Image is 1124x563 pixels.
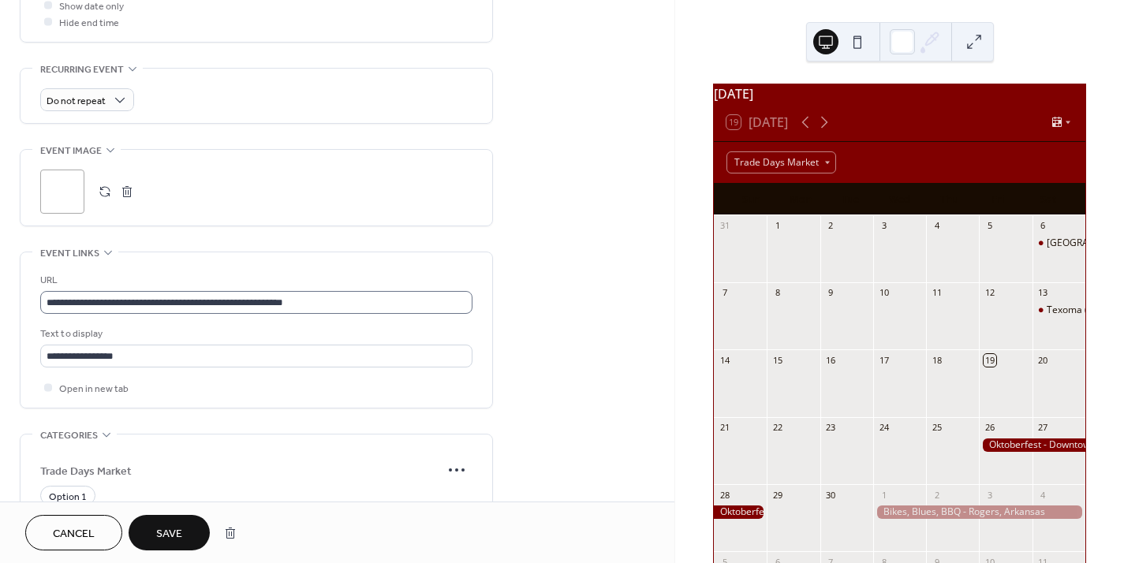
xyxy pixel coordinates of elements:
div: 3 [984,489,995,501]
div: 1 [771,220,783,232]
div: Fri [974,184,1024,215]
div: 31 [719,220,730,232]
div: 27 [1037,422,1049,434]
span: Recurring event [40,62,124,78]
div: 28 [719,489,730,501]
div: 6 [1037,220,1049,232]
div: 12 [984,287,995,299]
span: Event image [40,143,102,159]
div: 26 [984,422,995,434]
span: Do not repeat [47,92,106,110]
div: 21 [719,422,730,434]
div: 10 [878,287,890,299]
div: 13 [1037,287,1049,299]
div: 15 [771,354,783,366]
div: 17 [878,354,890,366]
div: Thu [924,184,974,215]
span: Trade Days Market [40,463,441,479]
div: 1 [878,489,890,501]
div: 23 [825,422,837,434]
button: Cancel [25,515,122,550]
span: Hide end time [59,15,119,32]
div: ; [40,170,84,214]
div: Tue [825,184,875,215]
span: Option 1 [49,489,87,505]
div: Bikes, Blues, BBQ - Rogers, Arkansas [873,505,1085,519]
div: 9 [825,287,837,299]
div: URL [40,272,469,289]
span: Open in new tab [59,381,129,397]
div: 3 [878,220,890,232]
div: Wed [875,184,924,215]
div: 7 [719,287,730,299]
div: 5 [984,220,995,232]
span: Event links [40,245,99,262]
div: 4 [931,220,943,232]
div: 30 [825,489,837,501]
div: Oktoberfest - Downtown McKinney [979,438,1085,452]
span: Categories [40,427,98,444]
div: 2 [825,220,837,232]
div: Text to display [40,326,469,342]
div: 19 [984,354,995,366]
div: Oktoberfest - Downtown McKinney [714,505,767,519]
div: [DATE] [714,84,1085,103]
div: 25 [931,422,943,434]
div: 29 [771,489,783,501]
div: Sat [1023,184,1073,215]
div: 14 [719,354,730,366]
div: 2 [931,489,943,501]
div: 20 [1037,354,1049,366]
div: Sun [726,184,776,215]
div: 11 [931,287,943,299]
span: Save [156,526,182,542]
div: 4 [1037,489,1049,501]
div: Farmersville Market [1033,237,1085,250]
div: 24 [878,422,890,434]
div: Texoma (Sherman) Trade Days [1033,304,1085,317]
div: 16 [825,354,837,366]
div: 22 [771,422,783,434]
span: Cancel [53,526,95,542]
div: 18 [931,354,943,366]
div: 8 [771,287,783,299]
button: Save [129,515,210,550]
div: Mon [776,184,826,215]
